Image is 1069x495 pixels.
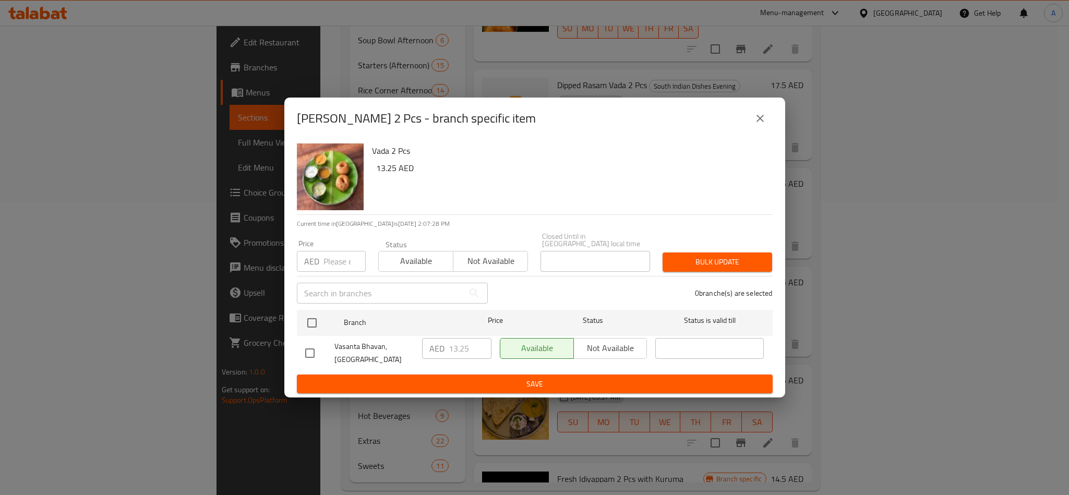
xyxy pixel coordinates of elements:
p: AED [304,255,319,268]
button: Save [297,375,773,394]
p: 0 branche(s) are selected [695,288,773,298]
button: Not available [453,251,528,272]
input: Search in branches [297,283,464,304]
span: Save [305,378,764,391]
span: Bulk update [671,256,764,269]
img: Vada 2 Pcs [297,143,364,210]
button: Bulk update [663,252,772,272]
span: Vasanta Bhavan, [GEOGRAPHIC_DATA] [334,340,414,366]
input: Please enter price [323,251,366,272]
span: Price [461,314,530,327]
h6: Vada 2 Pcs [372,143,764,158]
span: Not available [458,253,524,269]
h6: 13.25 AED [376,161,764,175]
span: Status [538,314,647,327]
button: Available [378,251,453,272]
p: AED [429,342,445,355]
span: Available [383,253,449,269]
button: close [748,106,773,131]
span: Status is valid till [655,314,764,327]
span: Branch [344,316,452,329]
h2: [PERSON_NAME] 2 Pcs - branch specific item [297,110,536,127]
input: Please enter price [449,338,491,359]
p: Current time in [GEOGRAPHIC_DATA] is [DATE] 2:07:28 PM [297,219,773,228]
